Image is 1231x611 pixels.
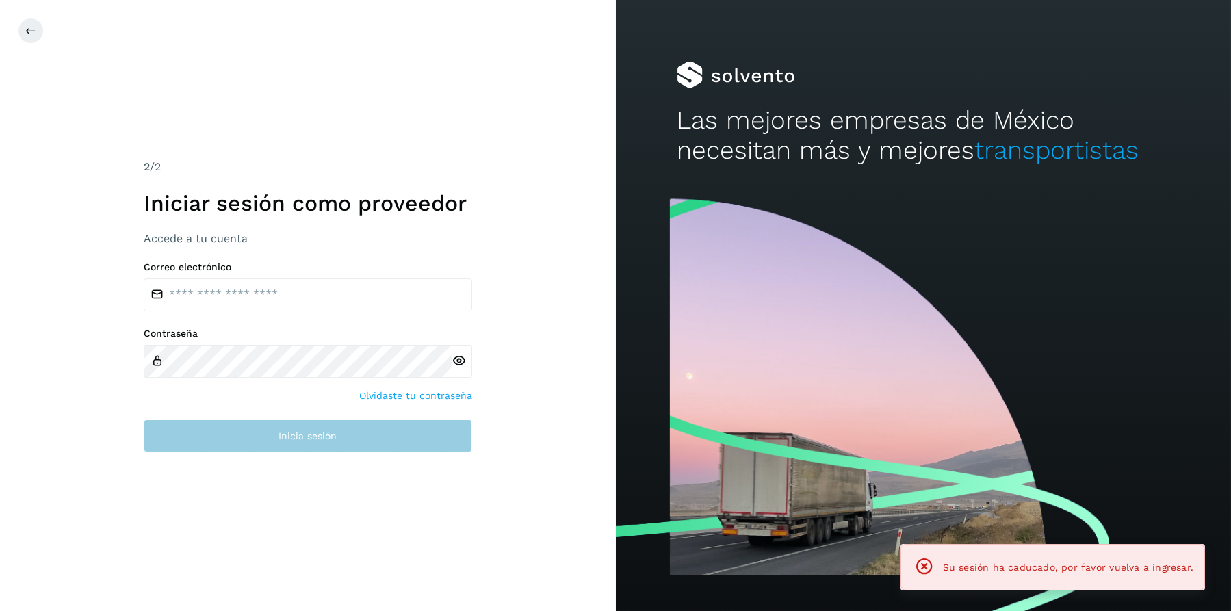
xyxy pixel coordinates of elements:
a: Olvidaste tu contraseña [359,389,472,403]
label: Contraseña [144,328,472,339]
div: /2 [144,159,472,175]
label: Correo electrónico [144,261,472,273]
span: Su sesión ha caducado, por favor vuelva a ingresar. [943,562,1193,573]
span: transportistas [974,135,1139,165]
span: Inicia sesión [278,431,337,441]
h2: Las mejores empresas de México necesitan más y mejores [677,105,1169,166]
h1: Iniciar sesión como proveedor [144,190,472,216]
button: Inicia sesión [144,419,472,452]
span: 2 [144,160,150,173]
h3: Accede a tu cuenta [144,232,472,245]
